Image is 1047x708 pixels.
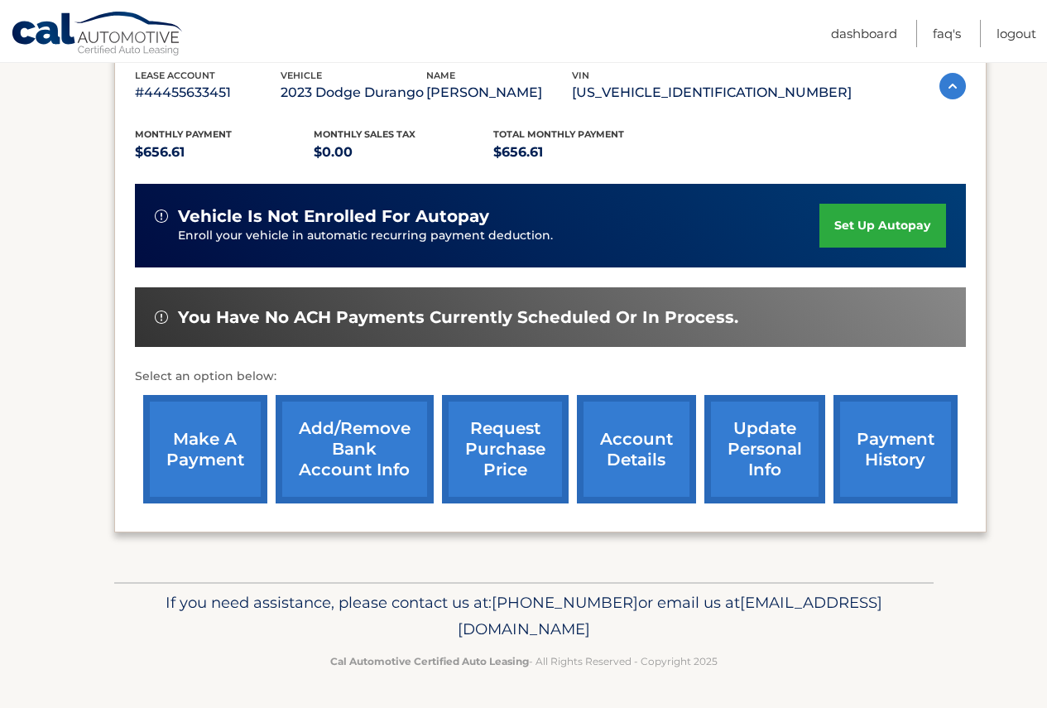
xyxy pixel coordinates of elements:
span: vehicle [281,70,322,81]
p: [US_VEHICLE_IDENTIFICATION_NUMBER] [572,81,852,104]
p: $656.61 [135,141,315,164]
a: payment history [833,395,958,503]
a: request purchase price [442,395,569,503]
span: vin [572,70,589,81]
a: make a payment [143,395,267,503]
span: lease account [135,70,215,81]
a: Add/Remove bank account info [276,395,434,503]
a: update personal info [704,395,825,503]
span: Monthly sales Tax [314,128,415,140]
img: alert-white.svg [155,210,168,223]
p: Enroll your vehicle in automatic recurring payment deduction. [178,227,820,245]
p: $656.61 [493,141,673,164]
span: [PHONE_NUMBER] [492,593,638,612]
img: accordion-active.svg [939,73,966,99]
strong: Cal Automotive Certified Auto Leasing [330,655,529,667]
span: [EMAIL_ADDRESS][DOMAIN_NAME] [458,593,882,638]
p: $0.00 [314,141,493,164]
a: account details [577,395,696,503]
span: name [426,70,455,81]
a: set up autopay [819,204,945,248]
p: [PERSON_NAME] [426,81,572,104]
img: alert-white.svg [155,311,168,324]
span: Total Monthly Payment [493,128,624,140]
a: Logout [997,20,1036,47]
a: Cal Automotive [11,11,185,59]
p: 2023 Dodge Durango [281,81,426,104]
a: FAQ's [933,20,961,47]
p: #44455633451 [135,81,281,104]
a: Dashboard [831,20,897,47]
p: Select an option below: [135,367,966,387]
p: If you need assistance, please contact us at: or email us at [125,590,923,643]
span: You have no ACH payments currently scheduled or in process. [178,307,738,328]
span: vehicle is not enrolled for autopay [178,206,489,227]
span: Monthly Payment [135,128,232,140]
p: - All Rights Reserved - Copyright 2025 [125,653,923,670]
